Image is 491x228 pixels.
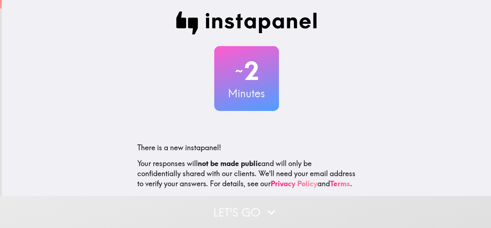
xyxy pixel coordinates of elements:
b: not be made public [198,159,261,168]
h3: Minutes [214,86,279,101]
img: Instapanel [176,12,317,35]
a: Terms [330,179,350,188]
h2: 2 [214,56,279,86]
p: Your responses will and will only be confidentially shared with our clients. We'll need your emai... [137,158,356,189]
a: Privacy Policy [271,179,317,188]
p: This invite is exclusively for you, please do not share it. Complete it soon because spots are li... [137,195,356,215]
span: ~ [234,60,244,82]
span: There is a new instapanel! [137,143,221,152]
